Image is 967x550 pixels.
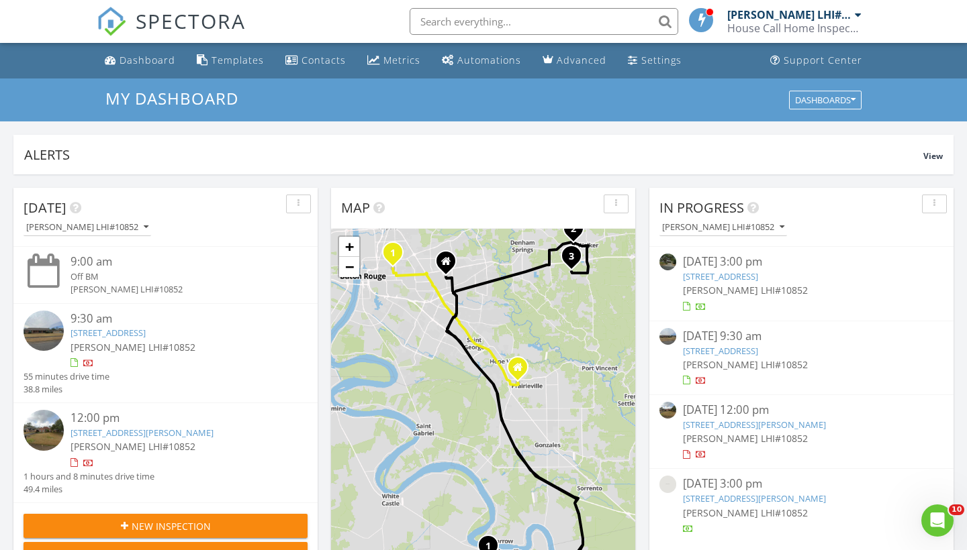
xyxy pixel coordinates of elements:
div: [DATE] 3:00 pm [683,254,920,270]
a: [DATE] 9:30 am [STREET_ADDRESS] [PERSON_NAME] LHI#10852 [659,328,943,388]
span: SPECTORA [136,7,246,35]
input: Search everything... [410,8,678,35]
div: 38.8 miles [24,383,109,396]
a: [DATE] 12:00 pm [STREET_ADDRESS][PERSON_NAME] [PERSON_NAME] LHI#10852 [659,402,943,461]
img: streetview [659,402,676,419]
div: House Call Home Inspection [727,21,862,35]
a: [DATE] 3:00 pm [STREET_ADDRESS][PERSON_NAME] [PERSON_NAME] LHI#10852 [659,476,943,535]
div: Off BM [71,270,283,283]
a: Contacts [280,48,351,73]
div: 12877 Catalpa Ave, Denham Springs, LA 70726 [571,256,580,264]
div: 9:30 am [71,311,283,327]
div: [PERSON_NAME] LHI#10852 [662,223,784,232]
img: The Best Home Inspection Software - Spectora [97,7,126,36]
div: [PERSON_NAME] LHI#10852 [727,8,851,21]
div: 30125 Oak Shadow Dr, Walker, LA 70785 [573,228,582,236]
a: [STREET_ADDRESS][PERSON_NAME] [683,492,826,504]
div: 55 minutes drive time [24,370,109,383]
span: View [923,150,943,162]
a: Zoom in [339,237,359,257]
a: Advanced [537,48,612,73]
a: Settings [623,48,687,73]
a: SPECTORA [97,18,246,46]
a: Templates [191,48,269,73]
div: 1020 Heather Dr, Baton Rouge La 70815 [446,261,454,269]
img: streetview [659,476,676,492]
div: Advanced [557,54,606,66]
span: [PERSON_NAME] LHI#10852 [683,358,808,371]
a: 12:00 pm [STREET_ADDRESS][PERSON_NAME] [PERSON_NAME] LHI#10852 1 hours and 8 minutes drive time 4... [24,410,308,496]
div: [DATE] 12:00 pm [683,402,920,419]
div: Metrics [383,54,420,66]
span: New Inspection [132,519,211,533]
div: Settings [641,54,682,66]
div: Support Center [784,54,862,66]
i: 1 [390,249,396,258]
div: Prairieville LA 70769 [518,367,526,375]
div: Contacts [302,54,346,66]
button: Dashboards [789,91,862,109]
div: Alerts [24,146,923,164]
div: 1171 N 46th St, Baton Rouge, LA 70802 [393,252,401,260]
a: Automations (Basic) [436,48,526,73]
span: [DATE] [24,199,66,217]
div: 1 hours and 8 minutes drive time [24,470,154,483]
a: [STREET_ADDRESS] [71,327,146,339]
img: streetview [24,410,64,450]
span: Map [341,199,370,217]
a: [STREET_ADDRESS] [683,270,758,282]
div: [DATE] 9:30 am [683,328,920,345]
a: [STREET_ADDRESS] [683,345,758,357]
span: [PERSON_NAME] LHI#10852 [71,440,195,453]
a: [STREET_ADDRESS][PERSON_NAME] [683,419,826,431]
span: [PERSON_NAME] LHI#10852 [71,341,195,353]
a: Dashboard [99,48,181,73]
img: streetview [659,254,676,270]
div: Templates [212,54,264,66]
button: New Inspection [24,514,308,538]
i: 2 [571,225,576,234]
span: [PERSON_NAME] LHI#10852 [683,506,808,519]
img: streetview [659,328,676,345]
div: 49.4 miles [24,483,154,496]
span: In Progress [659,199,744,217]
a: 9:30 am [STREET_ADDRESS] [PERSON_NAME] LHI#10852 55 minutes drive time 38.8 miles [24,311,308,396]
a: Metrics [362,48,426,73]
div: Dashboard [120,54,175,66]
div: [DATE] 3:00 pm [683,476,920,492]
div: Dashboards [795,95,856,105]
div: Automations [457,54,521,66]
span: [PERSON_NAME] LHI#10852 [683,432,808,445]
div: 9:00 am [71,254,283,270]
span: [PERSON_NAME] LHI#10852 [683,284,808,296]
i: 3 [569,252,574,262]
div: [PERSON_NAME] LHI#10852 [26,223,148,232]
div: [PERSON_NAME] LHI#10852 [71,283,283,296]
a: [DATE] 3:00 pm [STREET_ADDRESS] [PERSON_NAME] LHI#10852 [659,254,943,313]
button: [PERSON_NAME] LHI#10852 [659,219,787,237]
div: 12:00 pm [71,410,283,427]
img: streetview [24,311,64,351]
button: [PERSON_NAME] LHI#10852 [24,219,151,237]
a: Support Center [765,48,868,73]
a: [STREET_ADDRESS][PERSON_NAME] [71,427,214,439]
span: 10 [949,504,964,515]
iframe: Intercom live chat [921,504,954,537]
a: Zoom out [339,257,359,277]
span: My Dashboard [105,87,238,109]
